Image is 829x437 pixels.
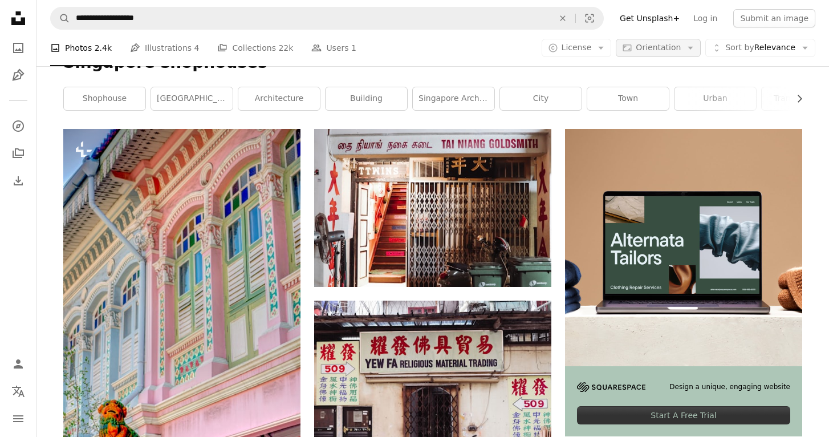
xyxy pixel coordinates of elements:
span: License [562,43,592,52]
button: Language [7,380,30,403]
a: city [500,87,582,110]
a: Explore [7,115,30,137]
a: town [587,87,669,110]
span: 22k [278,42,293,54]
a: Illustrations [7,64,30,87]
a: building [326,87,407,110]
span: Sort by [725,43,754,52]
a: Download History [7,169,30,192]
a: a motorcycle parked in front of a building [314,203,551,213]
a: urban [674,87,756,110]
a: Users 1 [311,30,356,66]
a: shophouse [64,87,145,110]
span: 1 [351,42,356,54]
a: Get Unsplash+ [613,9,686,27]
a: Collections [7,142,30,165]
button: Clear [550,7,575,29]
a: Collections 22k [217,30,293,66]
a: Illustrations 4 [130,30,199,66]
img: file-1707885205802-88dd96a21c72image [565,129,802,366]
span: 4 [194,42,200,54]
a: Photos [7,37,30,59]
img: a motorcycle parked in front of a building [314,129,551,287]
img: file-1705255347840-230a6ab5bca9image [577,382,645,392]
button: Search Unsplash [51,7,70,29]
a: a building with a few signs on the side of it [314,374,551,385]
button: scroll list to the right [789,87,802,110]
a: [GEOGRAPHIC_DATA] [151,87,233,110]
button: Orientation [616,39,701,57]
button: Sort byRelevance [705,39,815,57]
a: Log in / Sign up [7,353,30,375]
a: Design a unique, engaging websiteStart A Free Trial [565,129,802,436]
span: Relevance [725,42,795,54]
button: Submit an image [733,9,815,27]
form: Find visuals sitewide [50,7,604,30]
a: singapore architecture [413,87,494,110]
span: Orientation [636,43,681,52]
a: architecture [238,87,320,110]
button: Visual search [576,7,603,29]
a: Log in [686,9,724,27]
button: Menu [7,407,30,430]
a: Joo Chiat district, Singapore [63,314,300,325]
span: Design a unique, engaging website [669,382,790,392]
div: Start A Free Trial [577,406,790,424]
a: Home — Unsplash [7,7,30,32]
button: License [542,39,612,57]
